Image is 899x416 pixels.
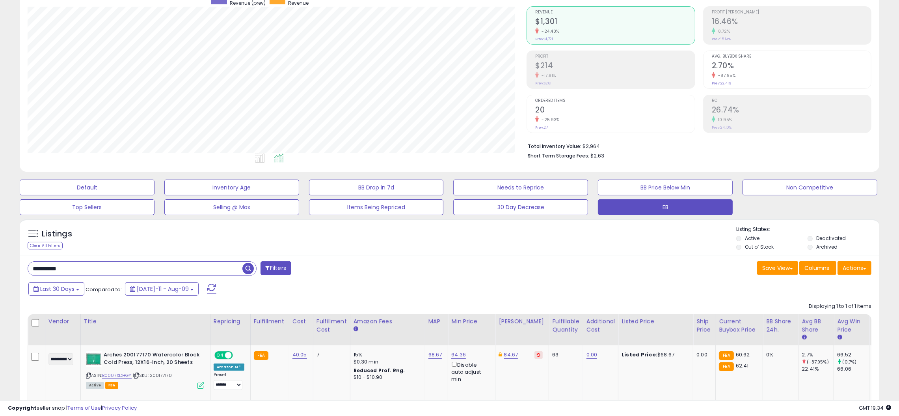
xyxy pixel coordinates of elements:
div: Additional Cost [586,317,615,334]
p: Listing States: [736,226,879,233]
span: [DATE]-11 - Aug-09 [137,285,189,293]
button: Needs to Reprice [453,180,588,195]
small: 10.95% [715,117,732,123]
small: FBA [719,362,733,371]
a: B0007XDHGY [102,372,132,379]
span: Last 30 Days [40,285,74,293]
label: Active [745,235,759,242]
a: Privacy Policy [102,404,137,412]
small: Prev: 15.14% [712,37,731,41]
div: $10 - $10.90 [354,374,419,381]
th: CSV column name: cust_attr_2_Vendor [45,314,80,345]
div: Current Buybox Price [719,317,759,334]
div: 7 [316,351,344,358]
small: FBA [254,351,268,360]
a: 64.36 [451,351,466,359]
div: 22.41% [802,365,834,373]
small: Prev: $1,721 [535,37,553,41]
div: Fulfillment Cost [316,317,347,334]
div: 0.00 [696,351,709,358]
small: Avg BB Share. [802,334,806,341]
button: Columns [799,261,836,275]
b: Listed Price: [622,351,657,358]
a: 40.05 [292,351,307,359]
h2: 16.46% [712,17,871,28]
small: Prev: 27 [535,125,548,130]
button: Default [20,180,154,195]
button: [DATE]-11 - Aug-09 [125,282,199,296]
img: 51VoyAOcTNL._SL40_.jpg [86,351,102,367]
div: 63 [552,351,577,358]
div: Fulfillable Quantity [552,317,579,334]
button: Save View [757,261,798,275]
h5: Listings [42,229,72,240]
div: 66.06 [837,365,869,373]
div: 66.52 [837,351,869,358]
div: Amazon Fees [354,317,422,326]
button: Actions [838,261,871,275]
b: Reduced Prof. Rng. [354,367,405,374]
label: Out of Stock [745,244,774,250]
small: Amazon Fees. [354,326,358,333]
div: Avg Win Price [837,317,866,334]
div: Displaying 1 to 1 of 1 items [809,303,871,310]
strong: Copyright [8,404,37,412]
a: 0.00 [586,351,597,359]
button: Filters [261,261,291,275]
div: [PERSON_NAME] [499,317,545,326]
small: FBA [719,351,733,360]
b: Short Term Storage Fees: [528,152,589,159]
div: Clear All Filters [28,242,63,249]
small: (-87.95%) [807,359,829,365]
small: Avg Win Price. [837,334,842,341]
div: 0% [766,351,792,358]
span: | SKU: 200177170 [133,372,172,379]
button: 30 Day Decrease [453,199,588,215]
span: Profit [PERSON_NAME] [712,10,871,15]
h2: $214 [535,61,694,72]
span: 62.41 [736,362,749,369]
label: Archived [816,244,838,250]
button: Items Being Repriced [309,199,444,215]
div: seller snap | | [8,405,137,412]
span: Columns [804,264,829,272]
small: -87.95% [715,73,736,79]
button: EB [598,199,733,215]
div: Min Price [451,317,492,326]
h2: 2.70% [712,61,871,72]
div: Vendor [48,317,77,326]
span: Revenue [535,10,694,15]
h2: 26.74% [712,105,871,116]
small: Prev: 22.41% [712,81,731,86]
span: ON [215,352,225,359]
b: Total Inventory Value: [528,143,581,150]
span: FBA [105,382,119,389]
span: Ordered Items [535,99,694,103]
div: Repricing [214,317,247,326]
a: Terms of Use [67,404,101,412]
small: Prev: 24.10% [712,125,731,130]
div: Amazon AI * [214,364,244,371]
div: Ship Price [696,317,712,334]
div: Listed Price [622,317,690,326]
small: -25.93% [539,117,560,123]
button: BB Price Below Min [598,180,733,195]
span: 2025-09-9 19:34 GMT [859,404,891,412]
button: Non Competitive [743,180,877,195]
span: Compared to: [86,286,122,293]
small: 8.72% [715,28,730,34]
button: BB Drop in 7d [309,180,444,195]
div: Title [84,317,207,326]
div: ASIN: [86,351,204,388]
button: Selling @ Max [164,199,299,215]
div: Cost [292,317,310,326]
div: Disable auto adjust min [451,360,489,383]
div: BB Share 24h. [766,317,795,334]
small: Prev: $261 [535,81,551,86]
button: Last 30 Days [28,282,84,296]
button: Inventory Age [164,180,299,195]
small: -24.40% [539,28,559,34]
div: MAP [428,317,445,326]
div: 2.7% [802,351,834,358]
a: 68.67 [428,351,442,359]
